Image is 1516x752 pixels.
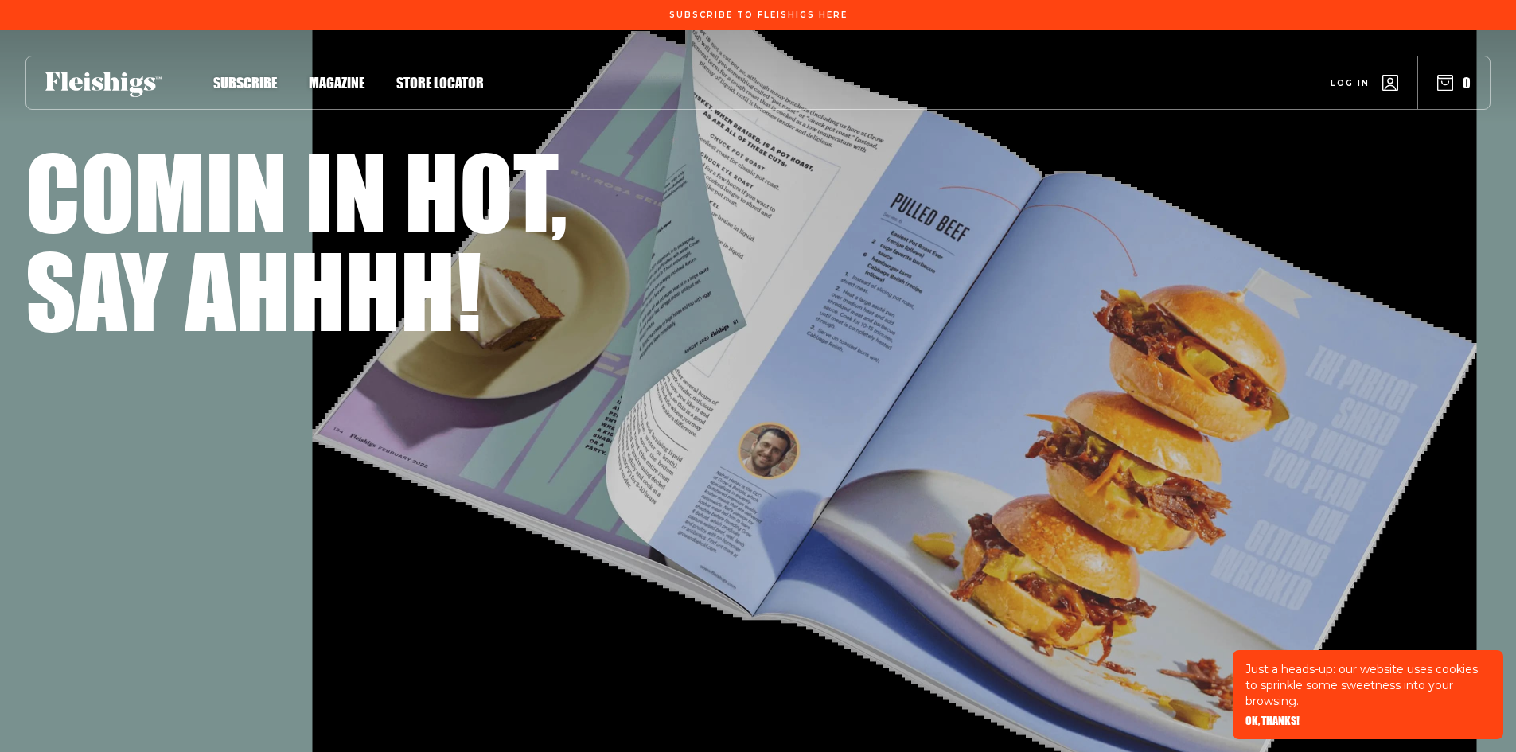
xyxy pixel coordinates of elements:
[666,10,851,18] a: Subscribe To Fleishigs Here
[1331,77,1370,89] span: Log in
[1245,715,1300,727] button: OK, THANKS!
[669,10,848,20] span: Subscribe To Fleishigs Here
[25,142,567,240] h1: Comin in hot,
[213,72,277,93] a: Subscribe
[1245,661,1491,709] p: Just a heads-up: our website uses cookies to sprinkle some sweetness into your browsing.
[25,240,481,339] h1: Say ahhhh!
[1437,74,1471,92] button: 0
[396,72,484,93] a: Store locator
[396,74,484,92] span: Store locator
[213,74,277,92] span: Subscribe
[1331,75,1398,91] a: Log in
